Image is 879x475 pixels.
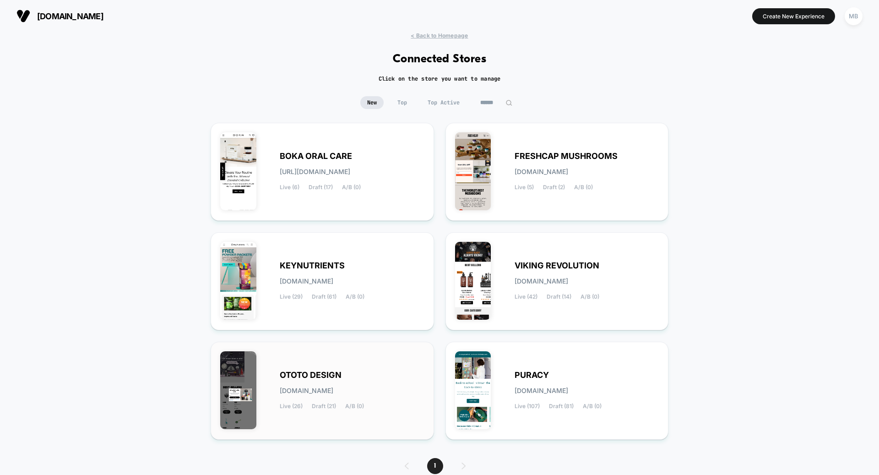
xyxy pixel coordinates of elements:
span: [URL][DOMAIN_NAME] [280,169,350,175]
h2: Click on the store you want to manage [379,75,501,82]
img: FRESHCAP_MUSHROOMS [455,132,491,210]
img: KEYNUTRIENTS [220,242,256,320]
span: VIKING REVOLUTION [515,262,599,269]
span: Draft (81) [549,403,574,409]
span: Draft (17) [309,184,333,191]
span: A/B (0) [345,403,364,409]
span: A/B (0) [581,294,599,300]
span: Live (26) [280,403,303,409]
span: Live (5) [515,184,534,191]
img: BOKA_ORAL_CARE [220,132,256,210]
span: A/B (0) [342,184,361,191]
span: Draft (2) [543,184,565,191]
span: A/B (0) [346,294,364,300]
span: BOKA ORAL CARE [280,153,352,159]
img: OTOTO_DESIGN [220,351,256,429]
img: edit [505,99,512,106]
span: A/B (0) [574,184,593,191]
span: PURACY [515,372,549,378]
span: A/B (0) [583,403,602,409]
span: Live (42) [515,294,537,300]
span: Top Active [421,96,467,109]
span: [DOMAIN_NAME] [515,278,568,284]
span: Live (29) [280,294,303,300]
span: [DOMAIN_NAME] [280,278,333,284]
span: FRESHCAP MUSHROOMS [515,153,618,159]
span: 1 [427,458,443,474]
h1: Connected Stores [393,53,487,66]
span: Live (107) [515,403,540,409]
span: [DOMAIN_NAME] [515,169,568,175]
span: Draft (14) [547,294,571,300]
div: MB [845,7,863,25]
span: [DOMAIN_NAME] [280,388,333,394]
img: PURACY [455,351,491,429]
span: Live (6) [280,184,299,191]
img: VIKING_REVOLUTION [455,242,491,320]
span: New [360,96,384,109]
span: [DOMAIN_NAME] [37,11,103,21]
button: MB [842,7,865,26]
button: [DOMAIN_NAME] [14,9,106,23]
span: Top [391,96,414,109]
span: OTOTO DESIGN [280,372,342,378]
span: < Back to Homepage [411,32,468,39]
span: [DOMAIN_NAME] [515,388,568,394]
img: Visually logo [16,9,30,23]
span: Draft (61) [312,294,336,300]
span: Draft (21) [312,403,336,409]
button: Create New Experience [752,8,835,24]
span: KEYNUTRIENTS [280,262,345,269]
